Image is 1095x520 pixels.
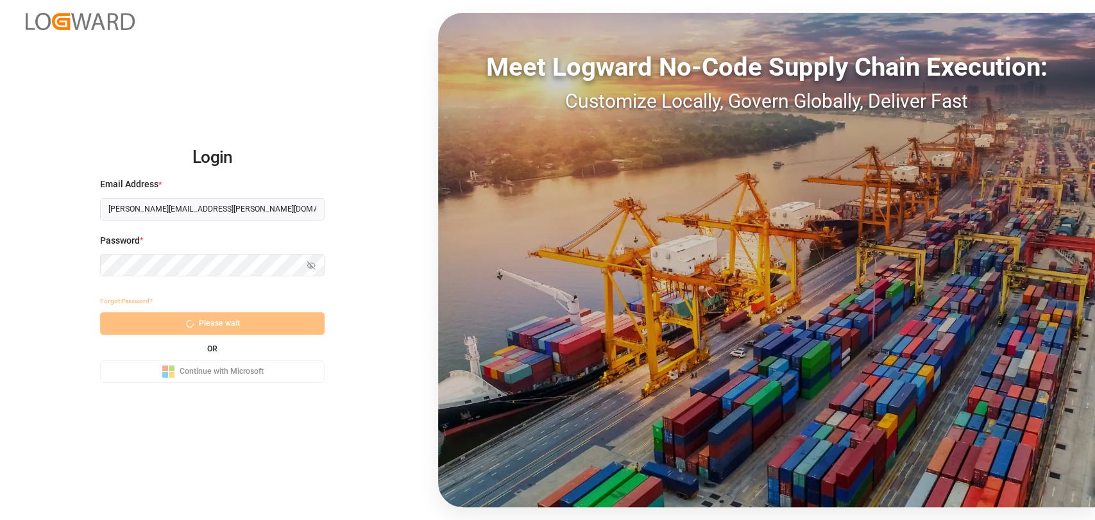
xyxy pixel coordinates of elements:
small: OR [207,345,217,353]
h2: Login [100,137,325,178]
input: Enter your email [100,198,325,221]
span: Email Address [100,178,158,191]
span: Password [100,234,140,247]
img: Logward_new_orange.png [26,13,135,30]
div: Customize Locally, Govern Globally, Deliver Fast [438,87,1095,115]
div: Meet Logward No-Code Supply Chain Execution: [438,48,1095,87]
